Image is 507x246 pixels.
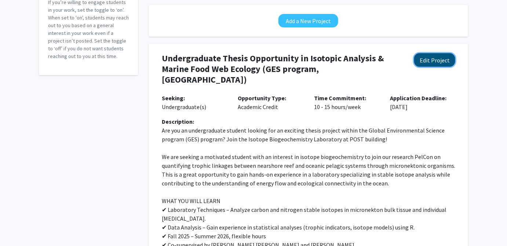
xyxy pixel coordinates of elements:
[414,53,455,67] button: Edit Project
[238,94,303,111] p: Academic Credit
[390,94,447,102] b: Application Deadline:
[162,196,455,205] p: WHAT YOU WILL LEARN
[162,94,185,102] b: Seeking:
[162,205,455,223] p: ✔ Laboratory Techniques – Analyze carbon and nitrogen stable isotopes in micronekton bulk tissue ...
[162,223,455,232] p: ✔ Data Analysis – Gain experience in statistical analyses (trophic indicators, isotope models) us...
[314,94,379,111] p: 10 - 15 hours/week
[162,232,455,240] p: ✔ Fall 2025 – Summer 2026, flexible hours
[314,94,366,102] b: Time Commitment:
[162,126,455,144] p: Are you an undergraduate student looking for an exciting thesis project within the Global Environ...
[278,14,338,28] button: Add a New Project
[162,94,227,111] p: Undergraduate(s)
[238,94,287,102] b: Opportunity Type:
[390,94,456,111] p: [DATE]
[162,117,455,126] div: Description:
[162,152,455,188] p: We are seeking a motivated student with an interest in isotope biogeochemistry to join our resear...
[6,213,31,240] iframe: Chat
[162,53,402,85] h4: Undergraduate Thesis Opportunity in Isotopic Analysis & Marine Food Web Ecology (GES program, [GE...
